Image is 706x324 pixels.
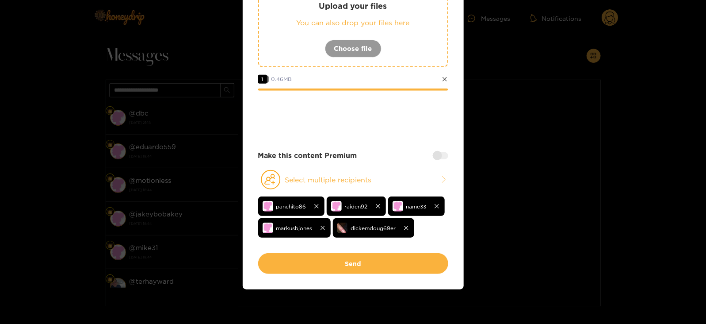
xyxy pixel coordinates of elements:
span: 0.46 MB [271,76,292,82]
span: name33 [406,201,427,212]
img: no-avatar.png [393,201,403,212]
span: markusbjones [276,223,313,233]
img: no-avatar.png [263,201,273,212]
span: raiden92 [345,201,368,212]
span: 1 [258,75,267,84]
strong: Make this content Premium [258,150,357,161]
button: Send [258,253,448,274]
span: panchito86 [276,201,306,212]
button: Select multiple recipients [258,170,448,190]
img: no-avatar.png [331,201,342,212]
p: Upload your files [277,1,430,11]
img: no-avatar.png [263,223,273,233]
p: You can also drop your files here [277,18,430,28]
img: h8rst-screenshot_20250801_060830_chrome.jpg [337,223,348,233]
button: Choose file [325,40,382,58]
span: dickemdoug69er [351,223,396,233]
